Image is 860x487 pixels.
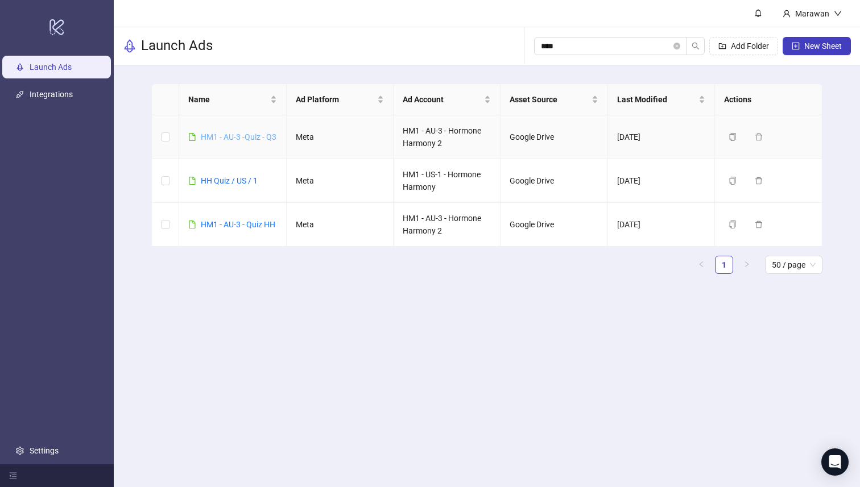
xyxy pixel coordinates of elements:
[296,93,375,106] span: Ad Platform
[783,10,791,18] span: user
[792,42,800,50] span: plus-square
[394,115,501,159] td: HM1 - AU-3 - Hormone Harmony 2
[188,133,196,141] span: file
[608,84,715,115] th: Last Modified
[765,256,822,274] div: Page Size
[608,159,715,203] td: [DATE]
[501,115,607,159] td: Google Drive
[738,256,756,274] li: Next Page
[617,93,696,106] span: Last Modified
[188,220,196,228] span: file
[394,203,501,247] td: HM1 - AU-3 - Hormone Harmony 2
[772,256,816,273] span: 50 / page
[692,42,700,50] span: search
[30,90,73,99] a: Integrations
[709,37,778,55] button: Add Folder
[141,37,213,55] h3: Launch Ads
[731,41,769,51] span: Add Folder
[791,7,834,20] div: Marawan
[501,84,607,115] th: Asset Source
[743,261,750,268] span: right
[692,256,710,274] li: Previous Page
[501,159,607,203] td: Google Drive
[403,93,482,106] span: Ad Account
[755,220,763,228] span: delete
[755,177,763,185] span: delete
[510,93,589,106] span: Asset Source
[729,220,737,228] span: copy
[179,84,286,115] th: Name
[30,63,72,72] a: Launch Ads
[738,256,756,274] button: right
[729,177,737,185] span: copy
[501,203,607,247] td: Google Drive
[188,93,267,106] span: Name
[729,133,737,141] span: copy
[715,256,733,274] li: 1
[804,41,842,51] span: New Sheet
[754,9,762,17] span: bell
[9,472,17,480] span: menu-fold
[201,176,258,185] a: HH Quiz / US / 1
[123,39,137,53] span: rocket
[718,42,726,50] span: folder-add
[834,10,842,18] span: down
[287,203,394,247] td: Meta
[394,84,501,115] th: Ad Account
[287,84,394,115] th: Ad Platform
[673,43,680,49] button: close-circle
[821,448,849,476] div: Open Intercom Messenger
[394,159,501,203] td: HM1 - US-1 - Hormone Harmony
[698,261,705,268] span: left
[716,256,733,273] a: 1
[188,177,196,185] span: file
[201,132,276,141] a: HM1 - AU-3 -Quiz - Q3
[783,37,851,55] button: New Sheet
[608,203,715,247] td: [DATE]
[755,133,763,141] span: delete
[715,84,822,115] th: Actions
[287,159,394,203] td: Meta
[692,256,710,274] button: left
[287,115,394,159] td: Meta
[608,115,715,159] td: [DATE]
[30,446,59,455] a: Settings
[201,220,275,229] a: HM1 - AU-3 - Quiz HH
